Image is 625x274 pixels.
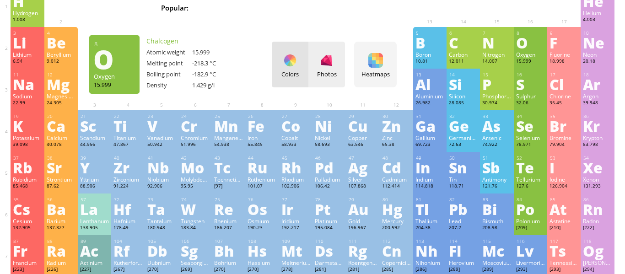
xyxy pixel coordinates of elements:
[449,217,478,225] div: Lead
[483,155,511,161] div: 51
[81,155,109,161] div: 39
[47,72,75,78] div: 12
[181,197,210,203] div: 74
[445,2,485,13] span: Methane
[13,72,42,78] div: 11
[13,225,42,232] div: 132.905
[348,202,377,216] div: Au
[13,197,42,203] div: 55
[583,160,612,175] div: Xe
[47,35,75,50] div: Be
[114,197,142,203] div: 72
[415,217,444,225] div: Thallium
[550,118,578,133] div: Br
[449,92,478,100] div: Silicon
[147,160,176,175] div: Nb
[315,155,344,161] div: 46
[348,118,377,133] div: Cu
[181,183,210,190] div: 95.95
[550,155,578,161] div: 53
[516,183,545,190] div: 127.6
[583,202,612,216] div: Rn
[348,183,377,190] div: 107.868
[13,9,42,16] div: Hydrogen
[293,2,319,13] span: H O
[80,202,109,216] div: La
[281,118,310,133] div: Co
[281,183,310,190] div: 102.906
[348,176,377,183] div: Silver
[516,51,545,58] div: Oxygen
[583,183,612,190] div: 131.293
[517,72,545,78] div: 16
[47,141,75,149] div: 40.078
[80,141,109,149] div: 44.956
[248,134,276,141] div: Iron
[315,113,344,119] div: 28
[47,225,75,232] div: 137.327
[550,183,578,190] div: 126.904
[482,92,511,100] div: Phosphorus
[315,217,344,225] div: Platinum
[47,202,75,216] div: Ba
[94,81,135,88] div: 15.999
[550,100,578,107] div: 35.45
[482,160,511,175] div: Sb
[415,176,444,183] div: Indium
[449,134,478,141] div: Germanium
[80,176,109,183] div: Yttrium
[215,113,243,119] div: 25
[415,202,444,216] div: Tl
[384,2,442,13] span: H SO + NaOH
[348,141,377,149] div: 63.546
[449,118,478,133] div: Ge
[113,160,142,175] div: Zr
[181,118,210,133] div: Cr
[315,118,344,133] div: Ni
[181,176,210,183] div: Molybdenum
[181,134,210,141] div: Chromium
[248,176,276,183] div: Ruthenium
[583,92,612,100] div: Argon
[147,118,176,133] div: V
[516,217,545,225] div: Polonium
[114,113,142,119] div: 22
[416,155,444,161] div: 49
[517,113,545,119] div: 34
[383,197,411,203] div: 80
[13,92,42,100] div: Sodium
[47,197,75,203] div: 56
[449,51,478,58] div: Carbon
[214,141,243,149] div: 54.938
[407,8,410,14] sub: 4
[282,113,310,119] div: 27
[315,134,344,141] div: Nickel
[192,59,238,67] div: -218.3 °C
[449,77,478,91] div: Si
[214,176,243,183] div: Technetium
[248,118,276,133] div: Fe
[47,30,75,36] div: 4
[80,225,109,232] div: 138.905
[315,183,344,190] div: 106.42
[449,35,478,50] div: C
[348,134,377,141] div: Copper
[449,58,478,65] div: 12.011
[550,51,578,58] div: Fluorine
[181,160,210,175] div: Mo
[583,51,612,58] div: Neon
[449,113,478,119] div: 32
[550,197,578,203] div: 85
[248,113,276,119] div: 26
[583,77,612,91] div: Ar
[382,183,411,190] div: 112.414
[516,160,545,175] div: Te
[148,197,176,203] div: 73
[483,30,511,36] div: 7
[114,155,142,161] div: 40
[583,72,612,78] div: 18
[583,58,612,65] div: 20.18
[482,202,511,216] div: Bi
[248,217,276,225] div: Osmium
[415,160,444,175] div: In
